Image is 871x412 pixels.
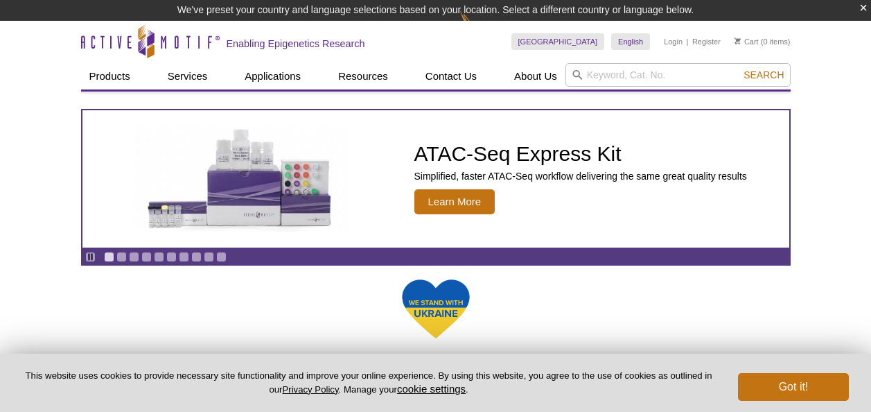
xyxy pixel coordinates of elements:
img: Change Here [460,10,497,43]
a: Cart [734,37,759,46]
img: Your Cart [734,37,741,44]
a: Services [159,63,216,89]
article: ATAC-Seq Express Kit [82,110,789,248]
li: | [687,33,689,50]
img: We Stand With Ukraine [401,278,470,340]
a: Go to slide 6 [166,252,177,262]
button: cookie settings [397,383,466,395]
a: Go to slide 4 [141,252,152,262]
a: Login [664,37,683,46]
a: Go to slide 8 [191,252,202,262]
h2: Enabling Epigenetics Research [227,37,365,50]
a: Register [692,37,721,46]
a: Go to slide 7 [179,252,189,262]
button: Search [739,69,788,81]
li: (0 items) [734,33,791,50]
a: Toggle autoplay [85,252,96,262]
a: Go to slide 2 [116,252,127,262]
a: English [611,33,650,50]
a: Go to slide 5 [154,252,164,262]
input: Keyword, Cat. No. [565,63,791,87]
a: Applications [236,63,309,89]
a: About Us [506,63,565,89]
a: Go to slide 9 [204,252,214,262]
p: Simplified, faster ATAC-Seq workflow delivering the same great quality results [414,170,747,182]
p: This website uses cookies to provide necessary site functionality and improve your online experie... [22,370,715,396]
a: Privacy Policy [282,384,338,395]
span: Search [744,69,784,80]
a: Contact Us [417,63,485,89]
span: Learn More [414,189,495,214]
a: ATAC-Seq Express Kit ATAC-Seq Express Kit Simplified, faster ATAC-Seq workflow delivering the sam... [82,110,789,248]
a: Products [81,63,139,89]
a: Resources [330,63,396,89]
a: Go to slide 3 [129,252,139,262]
button: Got it! [738,373,849,401]
a: Go to slide 1 [104,252,114,262]
a: Go to slide 10 [216,252,227,262]
img: ATAC-Seq Express Kit [127,126,355,232]
h2: ATAC-Seq Express Kit [414,144,747,164]
a: [GEOGRAPHIC_DATA] [511,33,605,50]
